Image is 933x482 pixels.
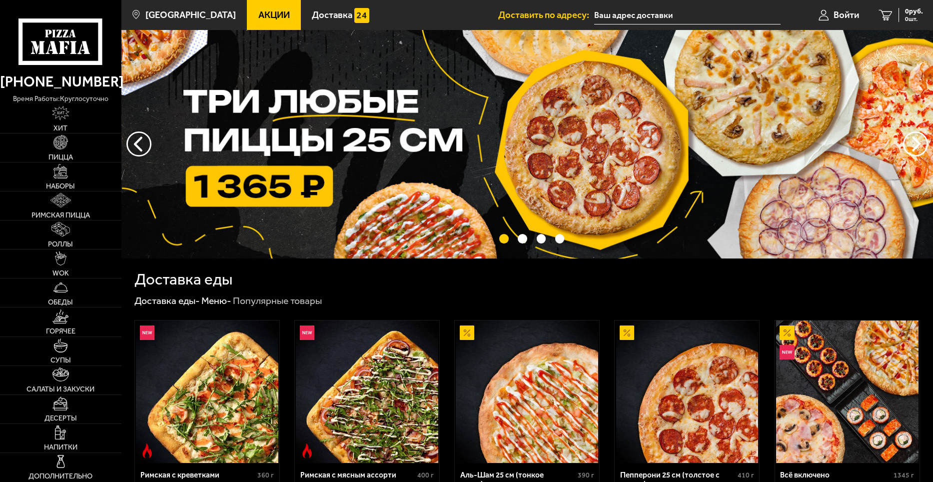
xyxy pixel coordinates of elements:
[300,325,314,340] img: Новинка
[776,320,919,463] img: Всё включено
[126,131,151,156] button: следующий
[905,16,923,22] span: 0 шт.
[615,320,759,463] a: АкционныйПепперони 25 см (толстое с сыром)
[134,295,200,306] a: Доставка еды-
[44,443,77,450] span: Напитки
[140,470,255,480] div: Римская с креветками
[296,320,438,463] img: Римская с мясным ассорти
[28,472,92,479] span: Дополнительно
[594,6,781,24] input: Ваш адрес доставки
[455,320,599,463] a: АкционныйАль-Шам 25 см (тонкое тесто)
[140,443,154,458] img: Острое блюдо
[50,356,71,363] span: Супы
[555,234,565,243] button: точки переключения
[257,471,274,479] span: 360 г
[145,10,236,20] span: [GEOGRAPHIC_DATA]
[903,131,928,156] button: предыдущий
[312,10,352,20] span: Доставка
[738,471,754,479] span: 410 г
[775,320,920,463] a: АкционныйНовинкаВсё включено
[780,325,794,340] img: Акционный
[52,269,69,276] span: WOK
[780,345,794,359] img: Новинка
[620,325,634,340] img: Акционный
[498,10,594,20] span: Доставить по адресу:
[834,10,859,20] span: Войти
[48,298,73,305] span: Обеды
[26,385,94,392] span: Салаты и закуски
[134,271,232,287] h1: Доставка еды
[140,325,154,340] img: Новинка
[233,294,322,307] div: Популярные товары
[135,320,279,463] a: НовинкаОстрое блюдоРимская с креветками
[201,295,231,306] a: Меню-
[616,320,759,463] img: Пепперони 25 см (толстое с сыром)
[894,471,914,479] span: 1345 г
[518,234,527,243] button: точки переключения
[48,240,73,247] span: Роллы
[780,470,891,480] div: Всё включено
[53,124,67,131] span: Хит
[258,10,290,20] span: Акции
[460,325,474,340] img: Акционный
[456,320,598,463] img: Аль-Шам 25 см (тонкое тесто)
[905,8,923,15] span: 0 руб.
[417,471,434,479] span: 400 г
[46,327,75,334] span: Горячее
[295,320,439,463] a: НовинкаОстрое блюдоРимская с мясным ассорти
[300,443,314,458] img: Острое блюдо
[44,414,77,421] span: Десерты
[354,8,369,22] img: 15daf4d41897b9f0e9f617042186c801.svg
[46,182,75,189] span: Наборы
[48,153,73,160] span: Пицца
[136,320,278,463] img: Римская с креветками
[499,234,509,243] button: точки переключения
[300,470,415,480] div: Римская с мясным ассорти
[578,471,594,479] span: 390 г
[537,234,546,243] button: точки переключения
[31,211,90,218] span: Римская пицца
